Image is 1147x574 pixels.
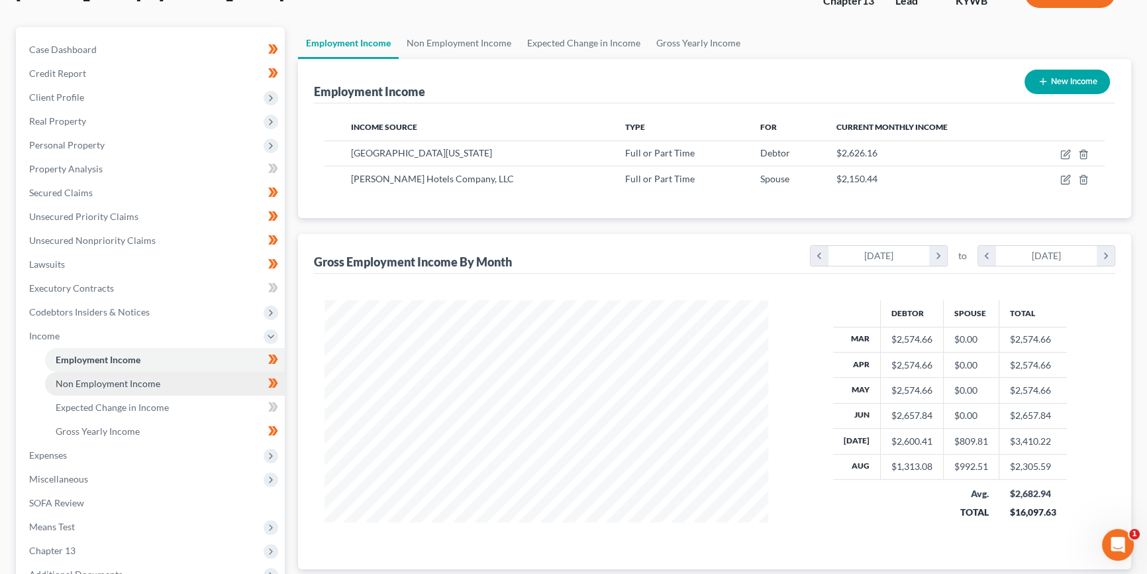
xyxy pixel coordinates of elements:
button: New Income [1024,70,1110,94]
td: $2,574.66 [999,352,1067,377]
span: Property Analysis [29,163,103,174]
span: Miscellaneous [29,473,88,485]
td: $2,305.59 [999,454,1067,479]
span: Secured Claims [29,187,93,198]
a: Gross Yearly Income [45,420,285,443]
span: Expenses [29,449,67,461]
span: Expected Change in Income [56,402,169,413]
i: chevron_right [1097,246,1115,266]
span: Gross Yearly Income [56,426,140,437]
div: [DATE] [996,246,1097,266]
div: $0.00 [954,409,988,422]
th: Apr [833,352,881,377]
td: $2,574.66 [999,378,1067,403]
span: SOFA Review [29,497,84,508]
div: $0.00 [954,333,988,346]
a: Employment Income [298,27,399,59]
span: Codebtors Insiders & Notices [29,306,150,317]
a: Credit Report [19,62,285,86]
span: Debtor [760,147,790,158]
th: [DATE] [833,429,881,454]
a: SOFA Review [19,491,285,515]
a: Unsecured Nonpriority Claims [19,229,285,253]
div: TOTAL [954,506,989,519]
i: chevron_left [811,246,828,266]
td: $3,410.22 [999,429,1067,454]
span: Full or Part Time [625,147,695,158]
span: Case Dashboard [29,44,97,55]
th: Debtor [881,300,944,327]
span: Income Source [351,122,417,132]
th: Jun [833,403,881,428]
div: $992.51 [954,460,988,473]
div: $2,574.66 [891,333,932,346]
span: Personal Property [29,139,105,150]
div: $0.00 [954,359,988,372]
th: Spouse [944,300,999,327]
a: Expected Change in Income [519,27,648,59]
span: Employment Income [56,354,140,365]
a: Non Employment Income [399,27,519,59]
a: Non Employment Income [45,372,285,396]
th: Total [999,300,1067,327]
span: Non Employment Income [56,378,160,389]
th: Mar [833,327,881,352]
span: Executory Contracts [29,282,114,294]
div: [DATE] [828,246,930,266]
span: 1 [1129,529,1140,540]
a: Lawsuits [19,253,285,276]
span: Unsecured Priority Claims [29,211,138,222]
div: $2,682.94 [1010,487,1056,500]
div: $2,657.84 [891,409,932,422]
div: $1,313.08 [891,460,932,473]
span: to [958,249,967,262]
span: Means Test [29,521,75,532]
span: Current Monthly Income [836,122,948,132]
div: Employment Income [314,84,425,99]
a: Executory Contracts [19,276,285,300]
a: Property Analysis [19,157,285,181]
div: $0.00 [954,384,988,397]
span: Type [625,122,645,132]
div: $2,600.41 [891,435,932,448]
iframe: Intercom live chat [1102,529,1134,561]
i: chevron_left [978,246,996,266]
span: Full or Part Time [625,173,695,184]
span: Unsecured Nonpriority Claims [29,235,156,246]
span: For [760,122,777,132]
td: $2,574.66 [999,327,1067,352]
span: Income [29,330,60,341]
a: Unsecured Priority Claims [19,205,285,229]
td: $2,657.84 [999,403,1067,428]
span: Real Property [29,115,86,127]
a: Case Dashboard [19,38,285,62]
span: $2,626.16 [836,147,877,158]
span: Lawsuits [29,258,65,270]
a: Gross Yearly Income [648,27,748,59]
div: Avg. [954,487,989,500]
div: $2,574.66 [891,359,932,372]
span: Chapter 13 [29,545,75,556]
div: $2,574.66 [891,384,932,397]
div: $809.81 [954,435,988,448]
span: [GEOGRAPHIC_DATA][US_STATE] [351,147,492,158]
span: Credit Report [29,68,86,79]
a: Expected Change in Income [45,396,285,420]
span: Spouse [760,173,789,184]
span: $2,150.44 [836,173,877,184]
a: Employment Income [45,348,285,372]
span: Client Profile [29,91,84,103]
span: [PERSON_NAME] Hotels Company, LLC [351,173,514,184]
th: May [833,378,881,403]
div: Gross Employment Income By Month [314,254,512,270]
a: Secured Claims [19,181,285,205]
i: chevron_right [929,246,947,266]
div: $16,097.63 [1010,506,1056,519]
th: Aug [833,454,881,479]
